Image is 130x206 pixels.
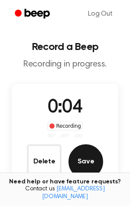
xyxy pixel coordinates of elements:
h1: Record a Beep [7,42,123,52]
span: 0:04 [48,99,82,117]
a: Log Out [79,3,121,24]
span: Contact us [5,186,125,201]
button: Save Audio Record [68,144,103,179]
button: Delete Audio Record [27,144,62,179]
p: Recording in progress. [7,59,123,70]
div: Recording [47,122,83,130]
a: Beep [9,6,58,23]
a: [EMAIL_ADDRESS][DOMAIN_NAME] [42,186,105,200]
